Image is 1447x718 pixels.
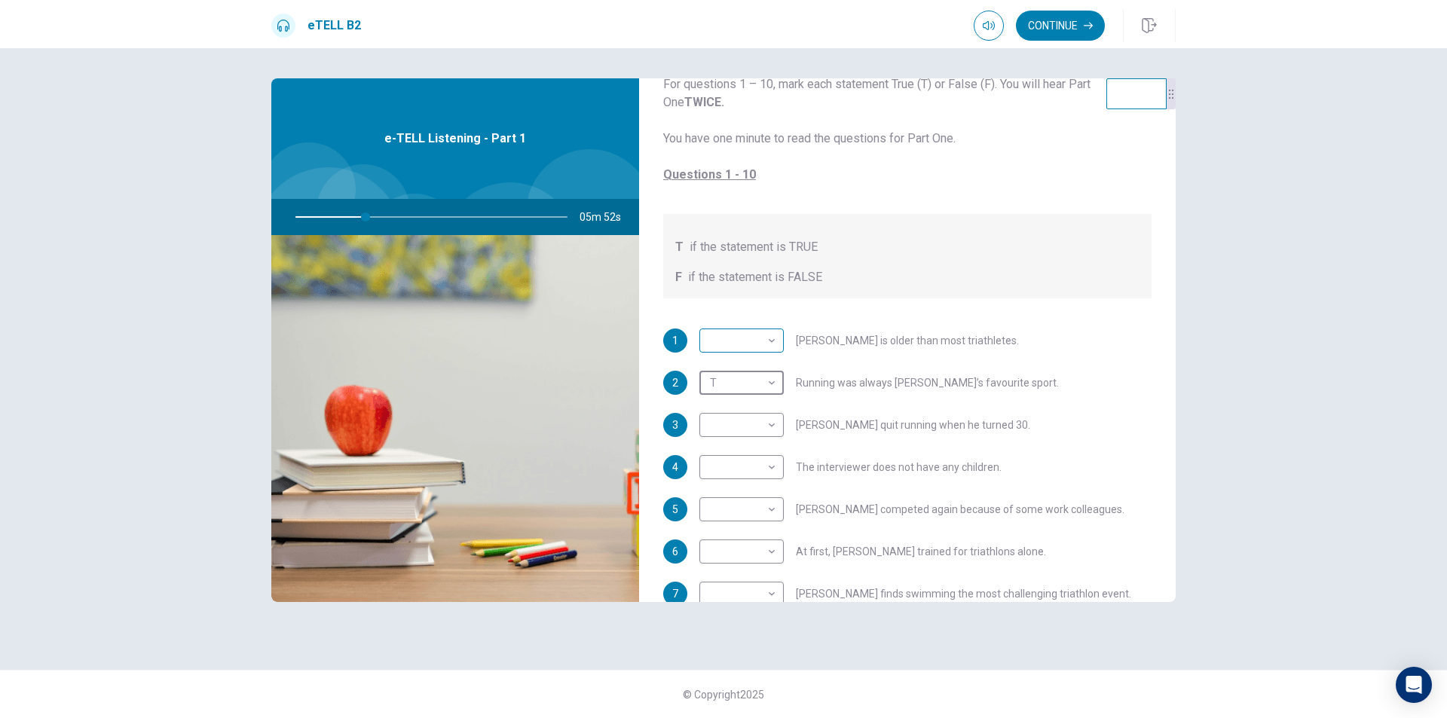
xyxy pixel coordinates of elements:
button: Continue [1016,11,1105,41]
span: [PERSON_NAME] quit running when he turned 30. [796,420,1030,430]
span: F [675,268,682,286]
span: 4 [672,462,678,472]
span: At first, [PERSON_NAME] trained for triathlons alone. [796,546,1046,557]
span: 05m 52s [580,199,633,235]
span: 5 [672,504,678,515]
span: 3 [672,420,678,430]
u: Questions 1 - 10 [663,167,756,182]
div: Open Intercom Messenger [1396,667,1432,703]
span: Running was always [PERSON_NAME]’s favourite sport. [796,377,1059,388]
span: if the statement is TRUE [690,238,818,256]
span: [PERSON_NAME] is older than most triathletes. [796,335,1019,346]
span: if the statement is FALSE [688,268,822,286]
span: e-TELL Listening - Part 1 [384,130,526,148]
span: For questions 1 – 10, mark each statement True (T) or False (F). You will hear Part One You have ... [663,75,1152,184]
span: 6 [672,546,678,557]
span: 7 [672,588,678,599]
span: 1 [672,335,678,346]
img: e-TELL Listening - Part 1 [271,235,639,602]
span: [PERSON_NAME] competed again because of some work colleagues. [796,504,1124,515]
h1: eTELL B2 [307,17,361,35]
span: © Copyright 2025 [683,689,764,701]
div: T [699,362,779,405]
span: T [675,238,684,256]
b: TWICE. [684,95,724,109]
span: 2 [672,377,678,388]
span: [PERSON_NAME] finds swimming the most challenging triathlon event. [796,588,1131,599]
span: The interviewer does not have any children. [796,462,1002,472]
